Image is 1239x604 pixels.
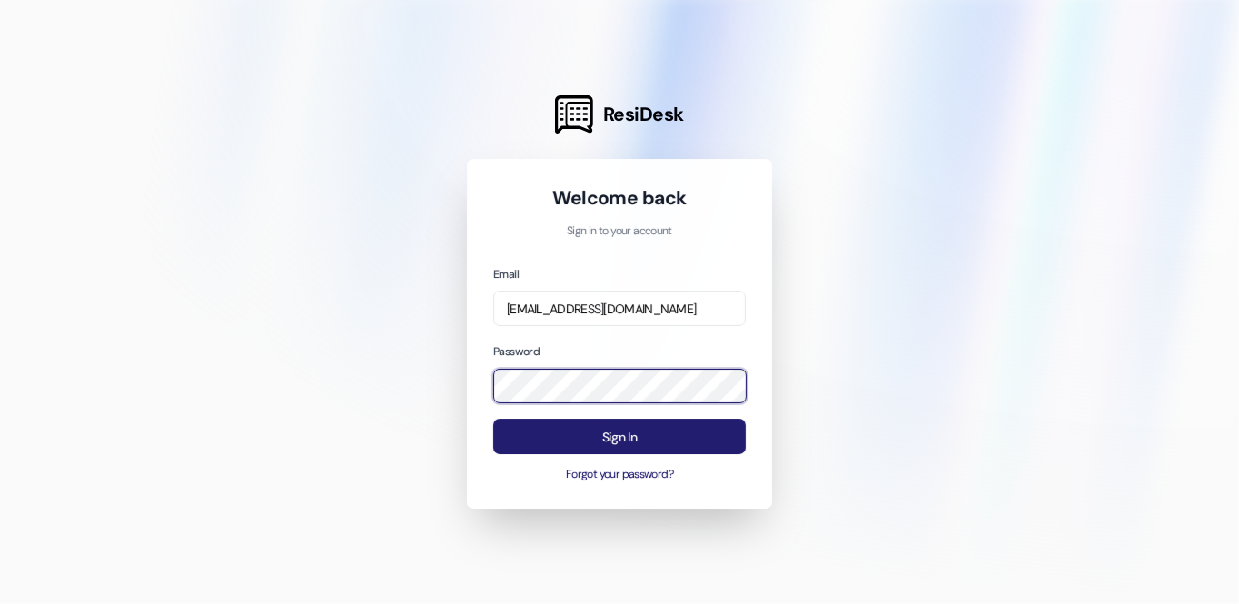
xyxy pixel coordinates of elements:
[493,267,519,282] label: Email
[493,223,746,240] p: Sign in to your account
[493,467,746,483] button: Forgot your password?
[493,344,540,359] label: Password
[493,419,746,454] button: Sign In
[555,95,593,134] img: ResiDesk Logo
[493,291,746,326] input: name@example.com
[493,185,746,211] h1: Welcome back
[603,102,684,127] span: ResiDesk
